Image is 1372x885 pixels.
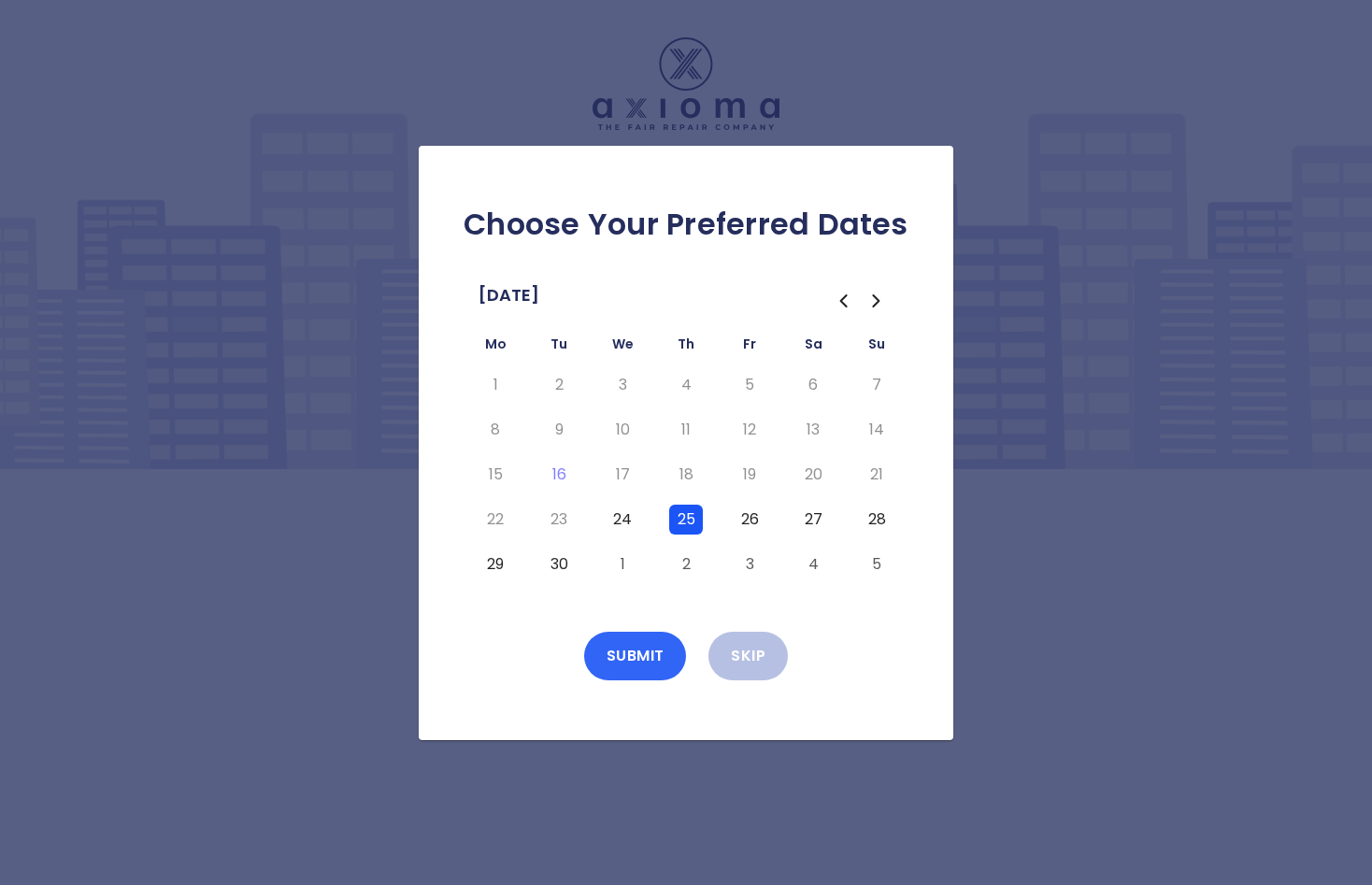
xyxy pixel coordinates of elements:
button: Monday, September 22nd, 2025 [479,505,512,535]
th: Sunday [845,333,908,363]
th: Monday [464,333,527,363]
button: Monday, September 29th, 2025 [479,550,512,579]
button: Thursday, September 25th, 2025, selected [669,505,703,535]
button: Thursday, September 18th, 2025 [669,460,703,490]
button: Sunday, September 21st, 2025 [860,460,893,490]
button: Monday, September 8th, 2025 [479,415,512,445]
button: Sunday, October 5th, 2025 [860,550,893,579]
button: Friday, September 26th, 2025 [733,505,766,535]
button: Wednesday, September 24th, 2025 [606,505,639,535]
button: Saturday, September 6th, 2025 [796,370,830,400]
button: Skip [708,632,788,680]
button: Sunday, September 14th, 2025 [860,415,893,445]
button: Friday, September 19th, 2025 [733,460,766,490]
th: Saturday [781,333,845,363]
button: Monday, September 1st, 2025 [479,370,512,400]
button: Tuesday, September 2nd, 2025 [542,370,576,400]
th: Friday [718,333,781,363]
table: September 2025 [464,333,908,587]
button: Tuesday, September 23rd, 2025 [542,505,576,535]
button: Wednesday, September 3rd, 2025 [606,370,639,400]
button: Tuesday, September 30th, 2025 [542,550,576,579]
button: Tuesday, September 9th, 2025 [542,415,576,445]
button: Wednesday, September 17th, 2025 [606,460,639,490]
button: Sunday, September 7th, 2025 [860,370,893,400]
button: Friday, September 5th, 2025 [733,370,766,400]
button: Wednesday, September 10th, 2025 [606,415,639,445]
button: Saturday, September 27th, 2025 [796,505,830,535]
img: Logo [593,37,779,130]
span: [DATE] [479,280,539,310]
button: Saturday, September 13th, 2025 [796,415,830,445]
button: Go to the Next Month [860,284,893,318]
button: Go to the Previous Month [826,284,860,318]
button: Thursday, September 4th, 2025 [669,370,703,400]
button: Saturday, September 20th, 2025 [796,460,830,490]
button: Friday, September 12th, 2025 [733,415,766,445]
button: Today, Tuesday, September 16th, 2025 [542,460,576,490]
h2: Choose Your Preferred Dates [449,206,923,243]
button: Friday, October 3rd, 2025 [733,550,766,579]
th: Wednesday [591,333,654,363]
th: Tuesday [527,333,591,363]
button: Monday, September 15th, 2025 [479,460,512,490]
button: Thursday, October 2nd, 2025 [669,550,703,579]
button: Saturday, October 4th, 2025 [796,550,830,579]
th: Thursday [654,333,718,363]
button: Submit [584,632,687,680]
button: Thursday, September 11th, 2025 [669,415,703,445]
button: Sunday, September 28th, 2025 [860,505,893,535]
button: Wednesday, October 1st, 2025 [606,550,639,579]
